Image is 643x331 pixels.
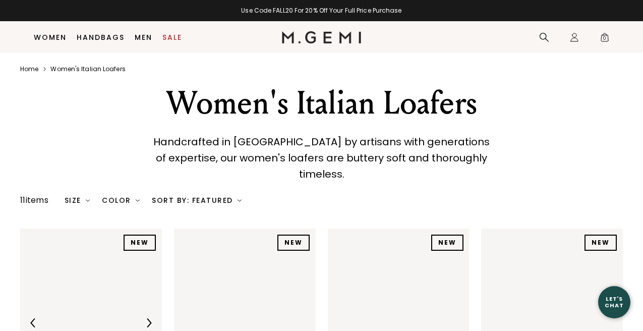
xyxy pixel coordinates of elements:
[431,235,463,251] div: NEW
[77,33,125,41] a: Handbags
[29,318,38,327] img: Previous Arrow
[598,296,630,308] div: Let's Chat
[136,198,140,202] img: chevron-down.svg
[20,194,48,206] div: 11 items
[238,198,242,202] img: chevron-down.svg
[152,196,242,204] div: Sort By: Featured
[144,318,153,327] img: Next Arrow
[584,235,617,251] div: NEW
[34,33,67,41] a: Women
[162,33,182,41] a: Sale
[600,34,610,44] span: 0
[151,134,492,182] p: Handcrafted in [GEOGRAPHIC_DATA] by artisans with generations of expertise, our women's loafers a...
[50,65,125,73] a: Women's italian loafers
[135,85,509,122] div: Women's Italian Loafers
[86,198,90,202] img: chevron-down.svg
[102,196,140,204] div: Color
[65,196,90,204] div: Size
[282,31,361,43] img: M.Gemi
[20,65,38,73] a: Home
[277,235,310,251] div: NEW
[135,33,152,41] a: Men
[124,235,156,251] div: NEW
